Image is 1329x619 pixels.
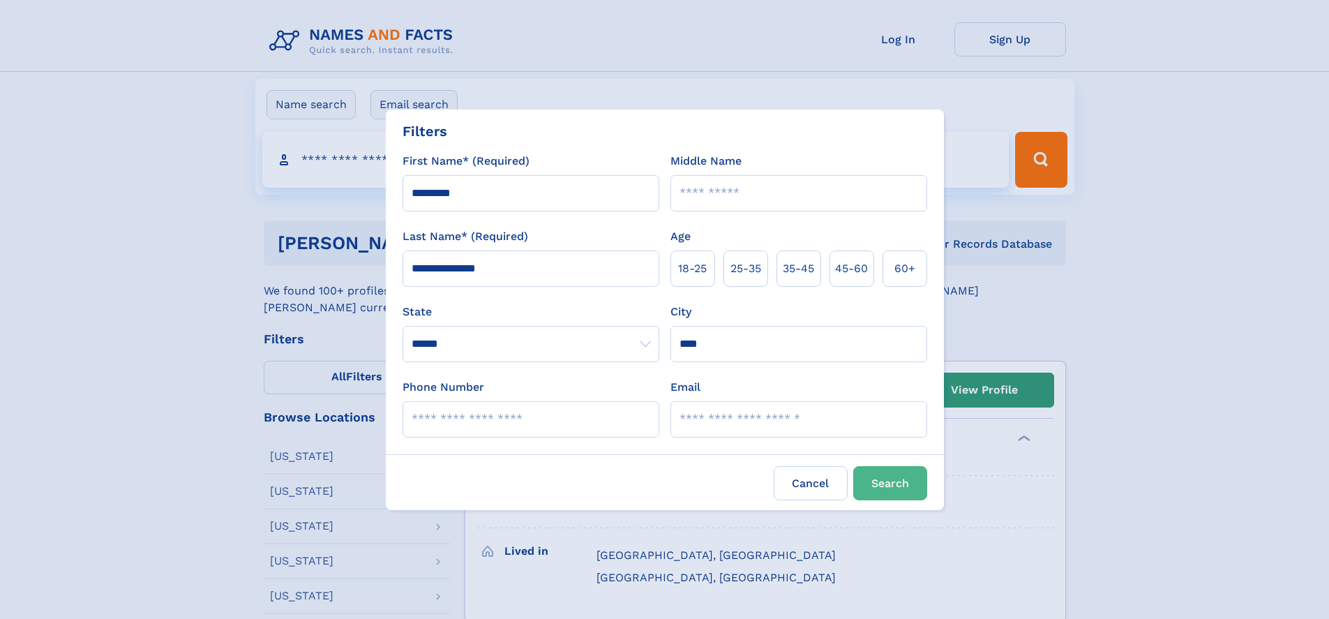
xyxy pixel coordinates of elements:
[403,228,528,245] label: Last Name* (Required)
[403,379,484,396] label: Phone Number
[403,304,659,320] label: State
[670,228,691,245] label: Age
[670,379,700,396] label: Email
[730,260,761,277] span: 25‑35
[774,466,848,500] label: Cancel
[403,121,447,142] div: Filters
[403,153,530,170] label: First Name* (Required)
[678,260,707,277] span: 18‑25
[670,153,742,170] label: Middle Name
[783,260,814,277] span: 35‑45
[853,466,927,500] button: Search
[670,304,691,320] label: City
[835,260,868,277] span: 45‑60
[894,260,915,277] span: 60+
